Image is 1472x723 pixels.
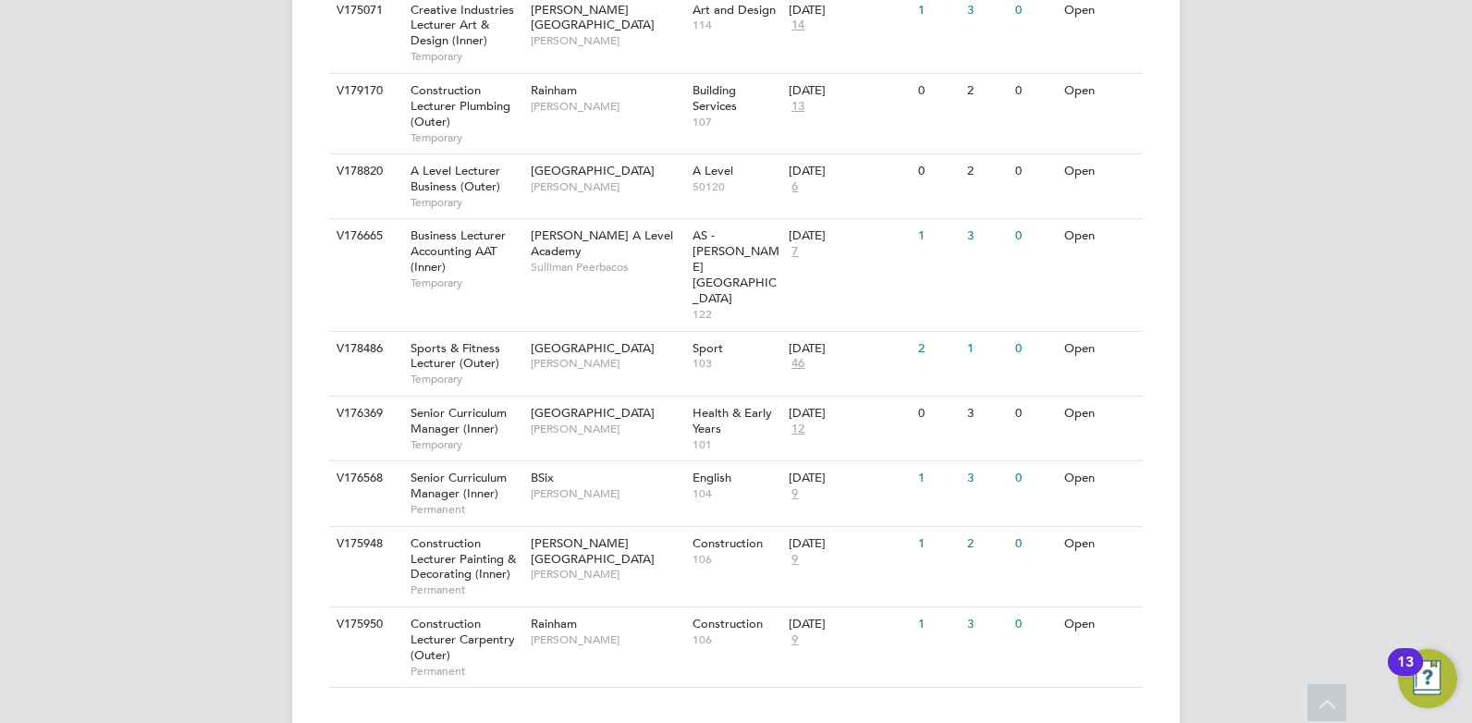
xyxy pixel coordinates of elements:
[789,422,807,437] span: 12
[411,470,507,501] span: Senior Curriculum Manager (Inner)
[963,461,1011,496] div: 3
[789,617,909,632] div: [DATE]
[411,49,521,64] span: Temporary
[1060,607,1140,642] div: Open
[1011,397,1059,431] div: 0
[789,179,801,195] span: 6
[693,356,780,371] span: 103
[693,486,780,501] span: 104
[914,527,962,561] div: 1
[693,437,780,452] span: 101
[1060,397,1140,431] div: Open
[332,154,397,189] div: V178820
[789,486,801,502] span: 9
[693,18,780,32] span: 114
[531,535,655,567] span: [PERSON_NAME][GEOGRAPHIC_DATA]
[789,632,801,648] span: 9
[1011,607,1059,642] div: 0
[411,437,521,452] span: Temporary
[531,99,683,114] span: [PERSON_NAME]
[914,154,962,189] div: 0
[411,405,507,436] span: Senior Curriculum Manager (Inner)
[963,397,1011,431] div: 3
[531,2,655,33] span: [PERSON_NAME][GEOGRAPHIC_DATA]
[963,527,1011,561] div: 2
[332,332,397,366] div: V178486
[789,18,807,33] span: 14
[789,552,801,568] span: 9
[411,582,521,597] span: Permanent
[1060,527,1140,561] div: Open
[693,405,772,436] span: Health & Early Years
[789,83,909,99] div: [DATE]
[693,179,780,194] span: 50120
[693,2,776,18] span: Art and Design
[693,82,737,114] span: Building Services
[531,179,683,194] span: [PERSON_NAME]
[789,164,909,179] div: [DATE]
[531,632,683,647] span: [PERSON_NAME]
[1011,74,1059,108] div: 0
[1011,154,1059,189] div: 0
[411,664,521,679] span: Permanent
[531,163,655,178] span: [GEOGRAPHIC_DATA]
[411,227,506,275] span: Business Lecturer Accounting AAT (Inner)
[963,74,1011,108] div: 2
[411,276,521,290] span: Temporary
[1011,527,1059,561] div: 0
[1060,461,1140,496] div: Open
[789,471,909,486] div: [DATE]
[789,3,909,18] div: [DATE]
[411,502,521,517] span: Permanent
[914,219,962,253] div: 1
[693,307,780,322] span: 122
[411,130,521,145] span: Temporary
[693,632,780,647] span: 106
[789,228,909,244] div: [DATE]
[531,616,577,631] span: Rainham
[332,397,397,431] div: V176369
[914,74,962,108] div: 0
[531,33,683,48] span: [PERSON_NAME]
[1011,219,1059,253] div: 0
[531,567,683,582] span: [PERSON_NAME]
[914,332,962,366] div: 2
[531,470,554,485] span: BSix
[1060,219,1140,253] div: Open
[693,340,723,356] span: Sport
[693,470,731,485] span: English
[332,74,397,108] div: V179170
[332,219,397,253] div: V176665
[1011,461,1059,496] div: 0
[693,163,733,178] span: A Level
[531,356,683,371] span: [PERSON_NAME]
[914,397,962,431] div: 0
[963,219,1011,253] div: 3
[1060,74,1140,108] div: Open
[963,607,1011,642] div: 3
[411,372,521,386] span: Temporary
[693,552,780,567] span: 106
[1060,154,1140,189] div: Open
[963,154,1011,189] div: 2
[411,195,521,210] span: Temporary
[789,406,909,422] div: [DATE]
[531,340,655,356] span: [GEOGRAPHIC_DATA]
[789,341,909,357] div: [DATE]
[411,163,500,194] span: A Level Lecturer Business (Outer)
[693,227,779,306] span: AS - [PERSON_NAME][GEOGRAPHIC_DATA]
[789,99,807,115] span: 13
[531,260,683,275] span: Sulliman Peerbacos
[963,332,1011,366] div: 1
[411,616,515,663] span: Construction Lecturer Carpentry (Outer)
[531,486,683,501] span: [PERSON_NAME]
[693,616,763,631] span: Construction
[789,536,909,552] div: [DATE]
[411,340,500,372] span: Sports & Fitness Lecturer (Outer)
[1397,662,1414,686] div: 13
[1398,649,1457,708] button: Open Resource Center, 13 new notifications
[332,527,397,561] div: V175948
[411,2,514,49] span: Creative Industries Lecturer Art & Design (Inner)
[914,607,962,642] div: 1
[1011,332,1059,366] div: 0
